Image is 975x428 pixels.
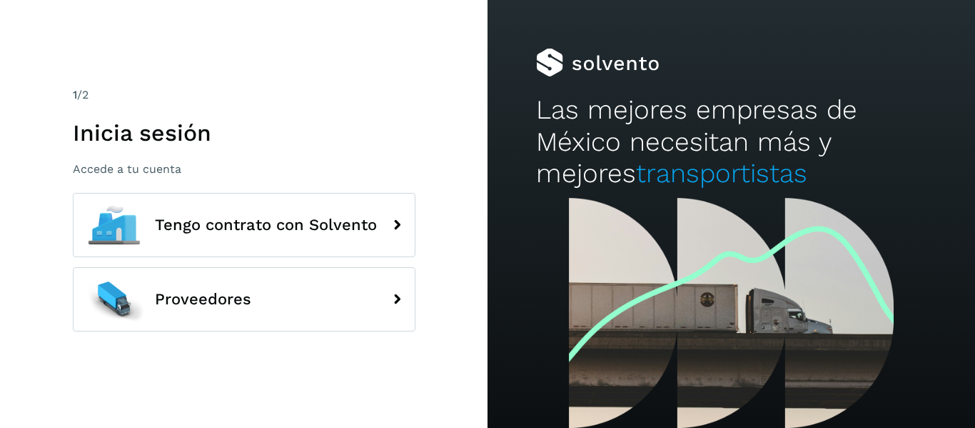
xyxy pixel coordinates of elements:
[636,158,807,189] span: transportistas
[73,193,415,257] button: Tengo contrato con Solvento
[73,162,415,176] p: Accede a tu cuenta
[73,86,415,104] div: /2
[73,267,415,332] button: Proveedores
[536,94,926,189] h2: Las mejores empresas de México necesitan más y mejores
[155,217,377,234] span: Tengo contrato con Solvento
[73,88,77,101] span: 1
[73,119,415,146] h1: Inicia sesión
[155,291,251,308] span: Proveedores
